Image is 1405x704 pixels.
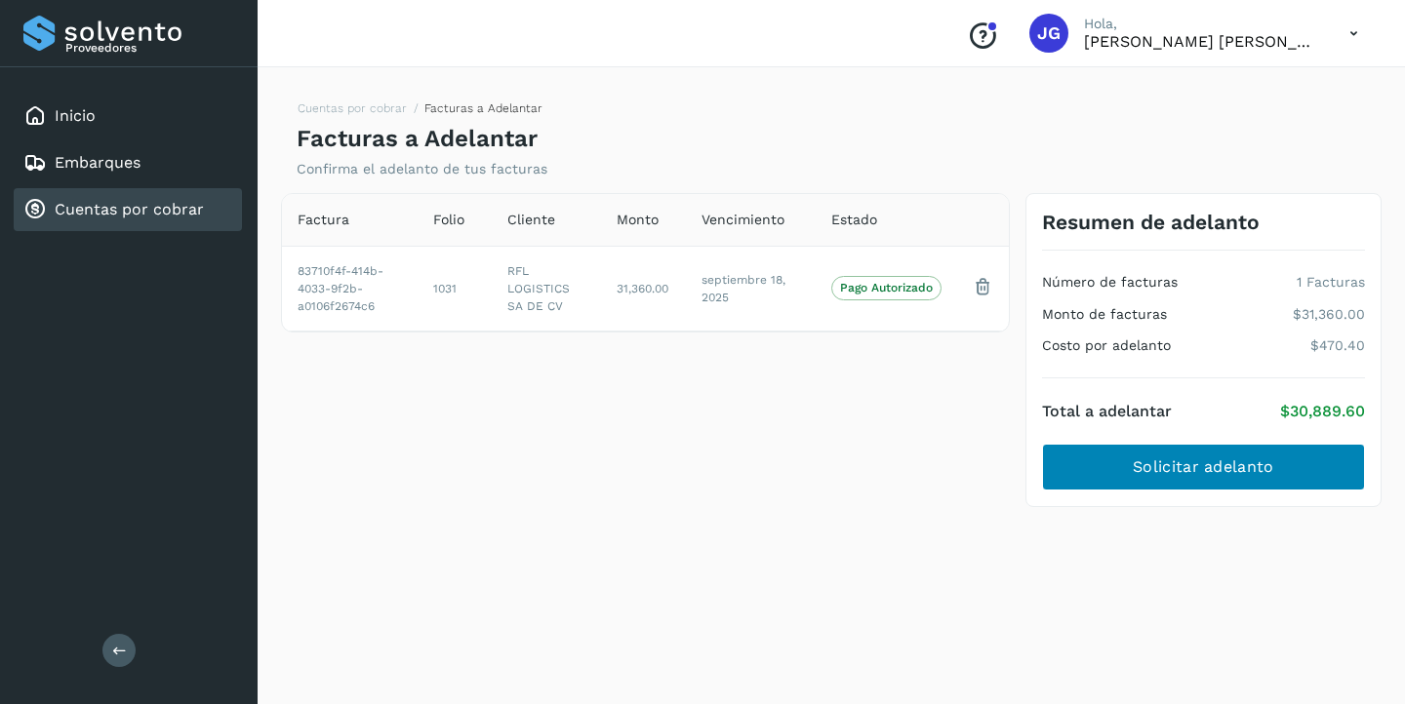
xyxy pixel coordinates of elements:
[617,282,668,295] span: 31,360.00
[831,210,877,230] span: Estado
[1042,306,1167,323] h4: Monto de facturas
[298,210,349,230] span: Factura
[297,161,547,177] p: Confirma el adelanto de tus facturas
[1042,210,1260,234] h3: Resumen de adelanto
[14,141,242,184] div: Embarques
[424,101,542,115] span: Facturas a Adelantar
[14,188,242,231] div: Cuentas por cobrar
[1042,337,1171,354] h4: Costo por adelanto
[702,210,784,230] span: Vencimiento
[1084,16,1318,32] p: Hola,
[55,200,204,218] a: Cuentas por cobrar
[492,246,601,331] td: RFL LOGISTICS SA DE CV
[297,125,538,153] h4: Facturas a Adelantar
[55,153,140,172] a: Embarques
[1133,456,1273,478] span: Solicitar adelanto
[1042,402,1172,420] h4: Total a adelantar
[1084,32,1318,51] p: Jesus Gerardo Lozano Saldana
[1297,274,1365,291] p: 1 Facturas
[617,210,659,230] span: Monto
[282,246,418,331] td: 83710f4f-414b-4033-9f2b-a0106f2674c6
[14,95,242,137] div: Inicio
[297,99,542,125] nav: breadcrumb
[65,41,234,55] p: Proveedores
[1310,337,1365,354] p: $470.40
[433,210,464,230] span: Folio
[1042,444,1365,490] button: Solicitar adelanto
[1293,306,1365,323] p: $31,360.00
[507,210,555,230] span: Cliente
[418,246,492,331] td: 1031
[1280,402,1365,420] p: $30,889.60
[1042,274,1178,291] h4: Número de facturas
[840,281,933,294] p: Pago Autorizado
[55,106,96,125] a: Inicio
[702,273,785,304] span: septiembre 18, 2025
[298,101,407,115] a: Cuentas por cobrar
